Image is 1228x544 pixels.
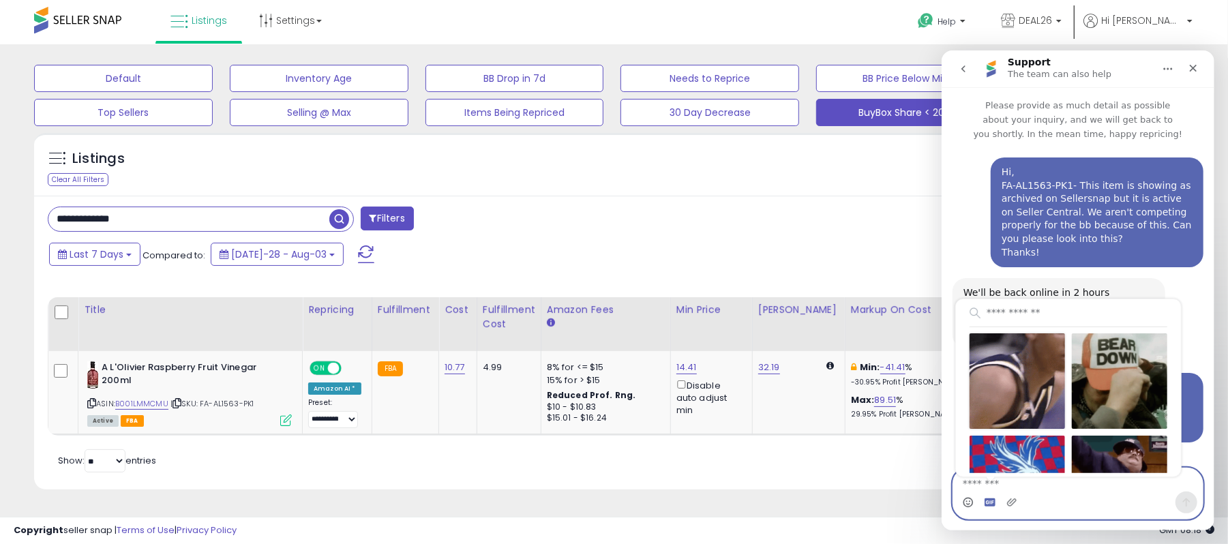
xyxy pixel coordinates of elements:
div: Min Price [676,303,747,317]
div: Fulfillment Cost [483,303,535,331]
a: Privacy Policy [177,524,237,537]
span: | SKU: FA-AL1563-PK1 [170,398,254,409]
div: Amazon Fees [547,303,665,317]
span: Last 7 Days [70,247,123,261]
p: 29.95% Profit [PERSON_NAME] [851,410,964,419]
span: DEAL26 [1019,14,1052,27]
i: Get Help [917,12,934,29]
button: Top Sellers [34,99,213,126]
span: All listings currently available for purchase on Amazon [87,415,119,427]
a: -41.41 [880,361,905,374]
img: 31Z4y45XkQL._SL40_.jpg [87,361,98,389]
div: % [851,394,964,419]
a: 89.51 [874,393,896,407]
strong: Copyright [14,524,63,537]
button: 30 Day Decrease [620,99,799,126]
button: BuyBox Share < 20% [816,99,995,126]
div: $15.01 - $16.24 [547,412,660,424]
a: B001LMMCMU [115,398,168,410]
b: Reduced Prof. Rng. [547,389,636,401]
span: Listings [192,14,227,27]
button: Send a message… [234,441,256,463]
button: BB Drop in 7d [425,65,604,92]
a: 14.41 [676,361,697,374]
button: Needs to Reprice [620,65,799,92]
div: Disable auto adjust min [676,378,742,417]
b: Min: [860,361,880,374]
span: Help [938,16,956,27]
b: A L'Olivier Raspberry Fruit Vinegar 200ml [102,361,267,390]
div: Send gif [28,385,123,481]
button: Selling @ Max [230,99,408,126]
a: 10.77 [445,361,465,374]
a: Terms of Use [117,524,175,537]
div: Fulfillment [378,303,433,317]
span: FBA [121,415,144,427]
button: Last 7 Days [49,243,140,266]
span: Hi [PERSON_NAME] [1101,14,1183,27]
div: ASIN: [87,361,292,425]
b: Max: [851,393,875,406]
a: 32.19 [758,361,780,374]
div: 4.99 [483,361,530,374]
span: ON [311,363,328,374]
div: seller snap | | [14,524,237,537]
a: Help [907,2,979,44]
small: Amazon Fees. [547,317,555,329]
button: Filters [361,207,414,230]
h5: Listings [72,149,125,168]
div: Amazon AI * [308,382,361,395]
button: Default [34,65,213,92]
button: [DATE]-28 - Aug-03 [211,243,344,266]
div: Send gif [130,385,226,481]
div: Repricing [308,303,366,317]
span: [DATE]-28 - Aug-03 [231,247,327,261]
div: % [851,361,964,387]
div: Cost [445,303,471,317]
span: Show: entries [58,454,156,467]
div: Markup on Cost [851,303,969,317]
button: Upload attachment [65,447,76,457]
th: The percentage added to the cost of goods (COGS) that forms the calculator for Min & Max prices. [845,297,974,351]
div: Preset: [308,398,361,429]
div: Title [84,303,297,317]
a: Hi [PERSON_NAME] [1083,14,1193,44]
div: 15% for > $15 [547,374,660,387]
div: Clear All Filters [48,173,108,186]
iframe: Intercom live chat [942,50,1214,530]
small: FBA [378,361,403,376]
div: 8% for <= $15 [547,361,660,374]
button: Inventory Age [230,65,408,92]
span: Compared to: [143,249,205,262]
div: $10 - $10.83 [547,402,660,413]
button: BB Price Below Min [816,65,995,92]
div: [PERSON_NAME] [758,303,839,317]
span: OFF [340,363,361,374]
p: -30.95% Profit [PERSON_NAME] [851,378,964,387]
button: Items Being Repriced [425,99,604,126]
